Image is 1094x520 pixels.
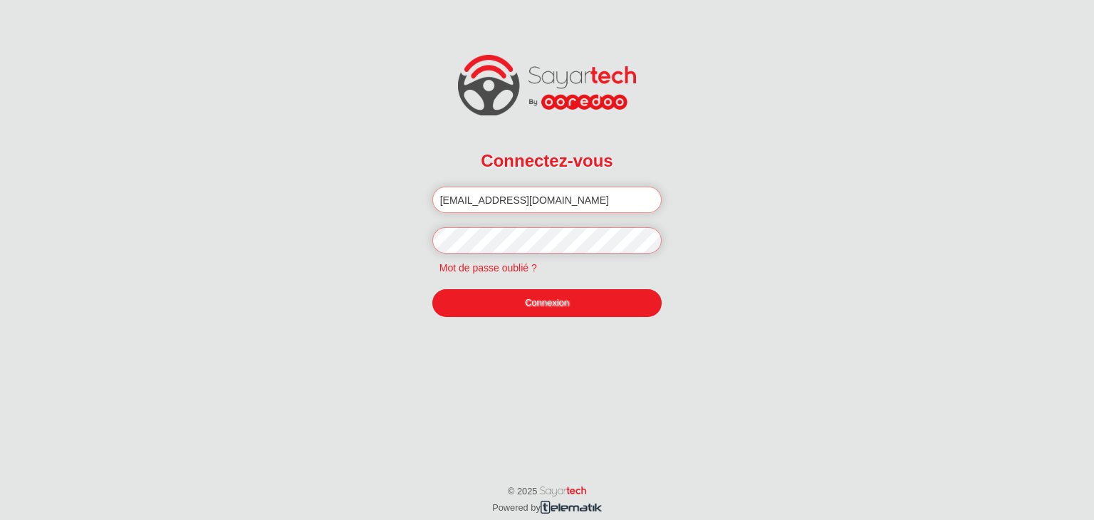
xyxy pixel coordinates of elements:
[541,501,602,513] img: telematik.png
[432,289,662,316] a: Connexion
[447,470,647,516] p: © 2025 Powered by
[432,262,544,274] a: Mot de passe oublié ?
[432,142,662,180] h2: Connectez-vous
[540,487,586,496] img: word_sayartech.png
[432,187,662,213] input: Email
